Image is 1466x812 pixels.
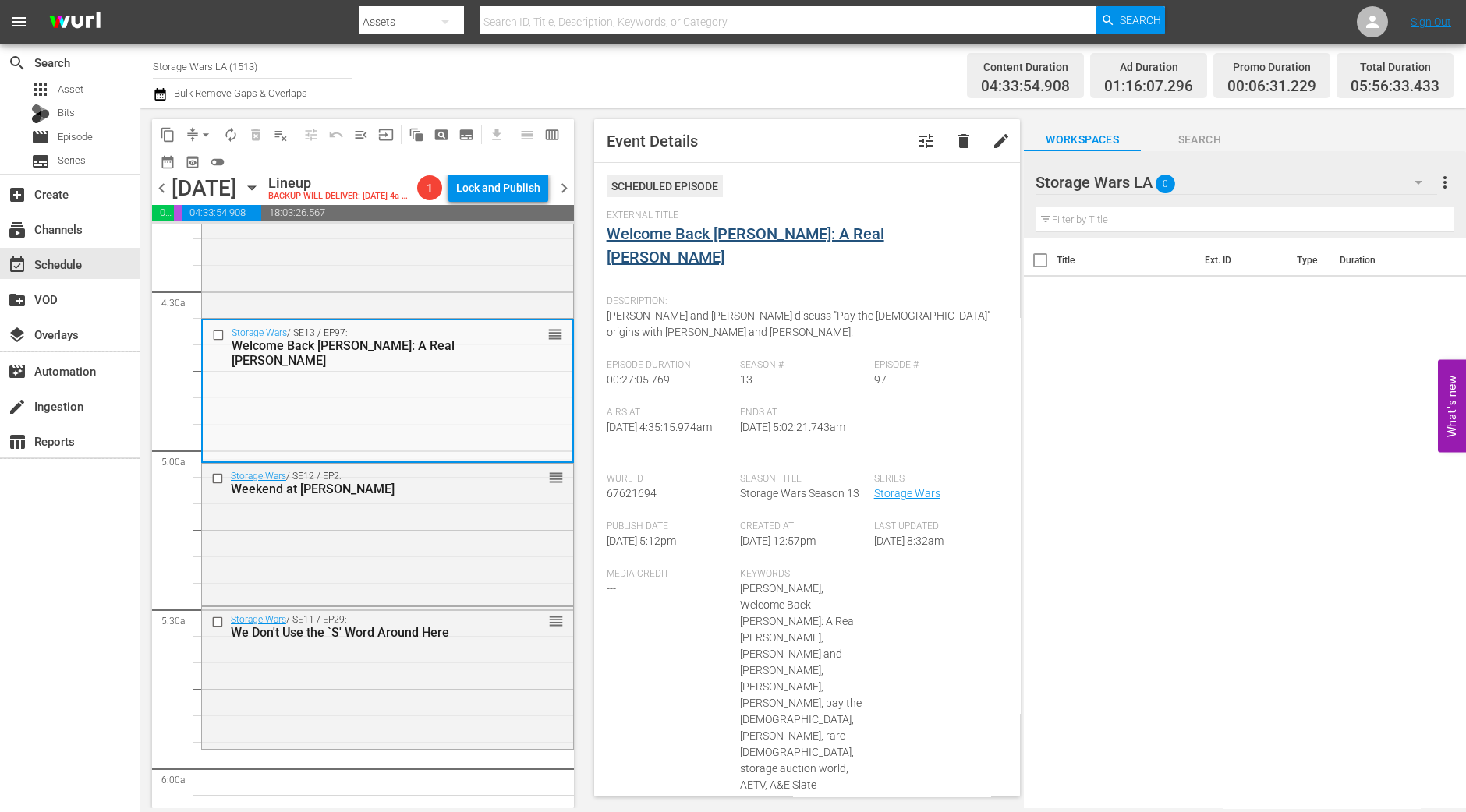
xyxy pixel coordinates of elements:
span: 13 [740,373,752,386]
span: 04:33:54.908 [981,78,1070,96]
span: Automation [8,362,27,381]
span: Publish Date [607,521,733,533]
button: Lock and Publish [448,174,548,202]
a: Storage Wars [874,487,940,500]
span: 00:27:05.769 [607,373,670,386]
a: Storage Wars [231,471,286,482]
span: menu [9,12,28,31]
span: External Title [607,210,1000,222]
span: playlist_remove_outlined [273,127,289,143]
div: Ad Duration [1104,56,1193,78]
img: ans4CAIJ8jUAAAAAAAAAAAAAAAAAAAAAAAAgQb4GAAAAAAAAAAAAAAAAAAAAAAAAJMjXAAAAAAAAAAAAAAAAAAAAAAAAgAT5G... [37,4,112,41]
span: Media Credit [607,568,733,581]
span: Episode Duration [607,359,733,372]
span: Wurl Id [607,473,733,485]
button: edit [983,122,1020,160]
span: 01:16:07.296 [152,205,174,221]
span: Episode # [874,359,1000,372]
span: auto_awesome_motion_outlined [409,127,424,143]
div: Storage Wars LA [1036,161,1437,204]
button: Search [1096,6,1165,34]
span: Search [8,54,27,72]
th: Type [1287,238,1330,282]
span: Asset [58,82,83,97]
span: [DATE] 8:32am [874,535,944,547]
a: Storage Wars [231,614,286,625]
span: 1 [417,182,442,194]
span: 24 hours Lineup View is OFF [205,150,230,175]
span: 97 [874,373,887,386]
span: chevron_right [554,178,574,198]
span: edit [992,132,1011,150]
span: 01:16:07.296 [1104,78,1193,96]
span: Create Series Block [454,122,479,147]
span: reorder [547,326,563,343]
button: reorder [548,469,564,485]
span: preview_outlined [185,154,200,170]
span: delete [954,132,973,150]
span: Download as CSV [479,119,509,150]
span: Asset [31,80,50,99]
span: 04:33:54.908 [182,205,260,221]
span: 67621694 [607,487,657,500]
span: Bits [58,105,75,121]
span: content_copy [160,127,175,143]
div: Total Duration [1351,56,1439,78]
span: 00:06:31.229 [1227,78,1316,96]
div: Content Duration [981,56,1070,78]
span: Event Details [607,132,698,150]
span: Search [1141,130,1258,150]
a: Storage Wars [232,327,287,338]
span: Customize Event [917,132,936,150]
div: Weekend at [PERSON_NAME] [231,482,495,496]
span: Workspaces [1024,130,1141,150]
span: subtitles_outlined [459,127,474,143]
a: Welcome Back [PERSON_NAME]: A Real [PERSON_NAME] [607,224,884,267]
span: more_vert [1436,173,1454,192]
th: Ext. ID [1195,238,1287,282]
span: input [378,127,394,143]
div: Scheduled Episode [607,175,723,197]
a: Sign Out [1411,16,1451,28]
span: Series [874,473,1000,485]
span: Week Calendar View [540,122,565,147]
span: reorder [548,469,564,486]
span: [DATE] 5:02:21.743am [740,421,845,433]
div: We Don't Use the `S' Word Around Here [231,625,495,640]
div: Lock and Publish [456,174,540,202]
th: Duration [1330,238,1424,282]
div: Promo Duration [1227,56,1316,78]
span: arrow_drop_down [198,127,214,143]
span: Schedule [8,256,27,274]
span: autorenew_outlined [223,127,239,143]
span: reorder [548,613,564,630]
span: Remove Gaps & Overlaps [180,122,218,147]
div: Welcome Back [PERSON_NAME]: A Real [PERSON_NAME] [232,338,494,368]
span: Month Calendar View [155,150,180,175]
span: 18:03:26.567 [261,205,574,221]
span: View Backup [180,150,205,175]
span: Episode [58,129,93,145]
span: Season Title [740,473,866,485]
span: Channels [8,221,27,239]
span: Day Calendar View [509,119,540,150]
span: chevron_left [152,178,172,198]
span: Search [1120,6,1161,34]
span: [PERSON_NAME] and [PERSON_NAME] discuss "Pay the [DEMOGRAPHIC_DATA]" origins with [PERSON_NAME] a... [607,309,990,338]
span: Create [8,185,27,204]
button: reorder [547,326,563,341]
span: Series [31,152,50,171]
button: delete [945,122,983,160]
span: Ingestion [8,397,27,416]
span: Last Updated [874,521,1000,533]
button: tune [908,122,945,160]
span: Refresh All Search Blocks [398,119,429,150]
span: Reports [8,432,27,451]
span: Copy Lineup [155,122,180,147]
span: [DATE] 4:35:15.974am [607,421,712,433]
span: Ends At [740,407,866,419]
span: Season # [740,359,866,372]
span: --- [607,582,616,595]
span: Storage Wars Season 13 [740,487,859,500]
span: 00:06:31.229 [174,205,182,221]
